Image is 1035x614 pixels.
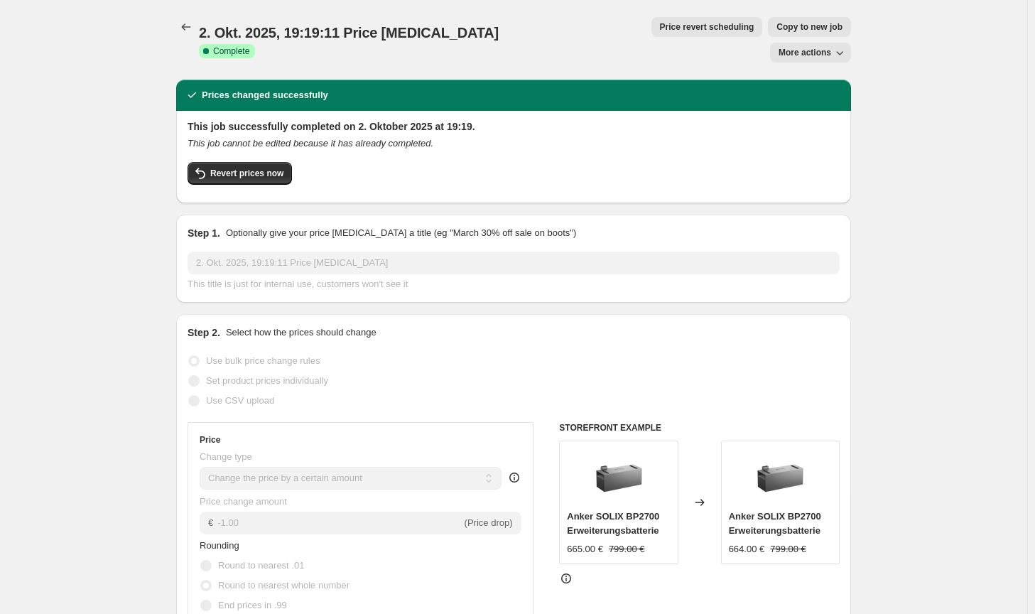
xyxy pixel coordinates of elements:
span: Use bulk price change rules [206,355,320,366]
span: Round to nearest whole number [218,580,349,591]
span: (Price drop) [465,517,513,528]
span: Copy to new job [776,21,842,33]
span: Change type [200,451,252,462]
span: Set product prices individually [206,375,328,386]
button: Revert prices now [188,162,292,185]
h2: Step 2. [188,325,220,340]
button: Price revert scheduling [651,17,763,37]
h3: Price [200,434,220,446]
span: Anker SOLIX BP2700 Erweiterungsbatterie [729,511,821,536]
p: Select how the prices should change [226,325,376,340]
span: Price change amount [200,496,287,507]
button: Price change jobs [176,17,196,37]
span: Anker SOLIX BP2700 Erweiterungsbatterie [567,511,659,536]
div: 664.00 € [729,542,765,556]
input: 30% off holiday sale [188,252,840,274]
span: Price revert scheduling [660,21,754,33]
button: Copy to new job [768,17,851,37]
p: Optionally give your price [MEDICAL_DATA] a title (eg "March 30% off sale on boots") [226,226,576,240]
i: This job cannot be edited because it has already completed. [188,138,433,149]
input: -10.00 [217,512,461,534]
h2: This job successfully completed on 2. Oktober 2025 at 19:19. [188,119,840,134]
span: 2. Okt. 2025, 19:19:11 Price [MEDICAL_DATA] [199,25,499,41]
span: This title is just for internal use, customers won't see it [188,279,408,289]
strike: 799.00 € [770,542,806,556]
strike: 799.00 € [609,542,645,556]
button: More actions [770,43,851,63]
img: Anker_SOLIX_BP2700_Expansion_Battery_5a340736-e415-4343-8192-0b351d5d7200_80x.webp [752,448,808,505]
span: Round to nearest .01 [218,560,304,571]
span: Rounding [200,540,239,551]
span: End prices in .99 [218,600,287,610]
span: Revert prices now [210,168,283,179]
span: Use CSV upload [206,395,274,406]
span: € [208,517,213,528]
h2: Step 1. [188,226,220,240]
h2: Prices changed successfully [202,88,328,102]
img: Anker_SOLIX_BP2700_Expansion_Battery_5a340736-e415-4343-8192-0b351d5d7200_80x.webp [590,448,647,505]
div: 665.00 € [567,542,603,556]
h6: STOREFRONT EXAMPLE [559,422,840,433]
div: help [507,470,521,485]
span: Complete [213,45,249,57]
span: More actions [779,47,831,58]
